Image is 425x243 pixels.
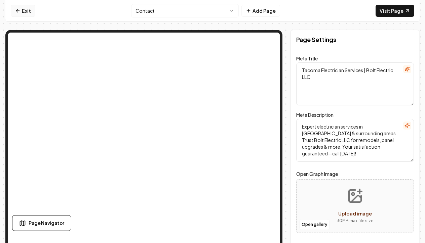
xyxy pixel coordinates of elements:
a: Exit [11,5,35,17]
p: 30 MB max file size [337,217,374,224]
span: Upload image [338,210,372,216]
label: Meta Title [296,55,318,61]
h2: Page Settings [296,35,336,44]
button: Upload image [331,183,379,230]
a: Visit Page [376,5,414,17]
span: Page Navigator [29,220,64,227]
label: Open Graph Image [296,170,414,178]
button: Add Page [241,5,280,17]
button: Open gallery [299,219,330,230]
button: Page Navigator [12,215,71,231]
label: Meta Description [296,112,334,118]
